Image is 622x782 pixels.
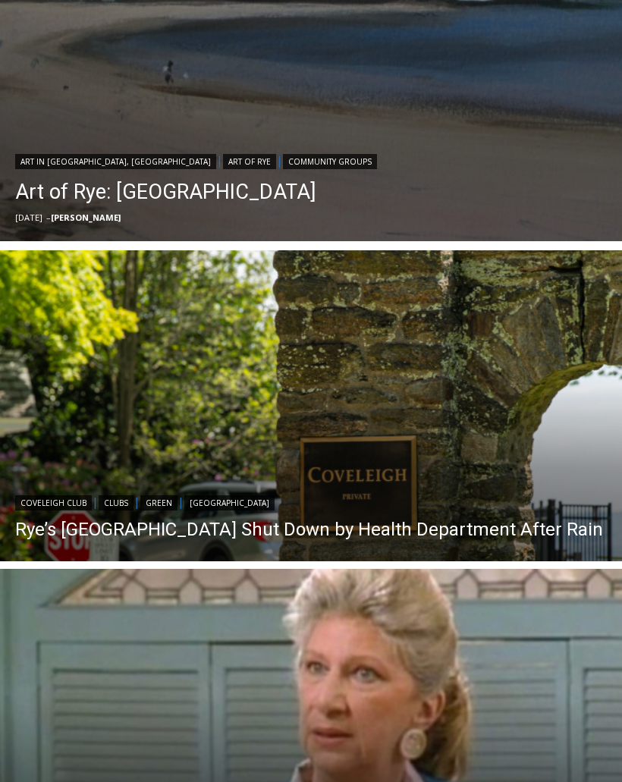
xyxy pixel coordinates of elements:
div: | | [15,151,377,169]
a: [PERSON_NAME] [51,212,121,223]
div: | | | [15,492,603,510]
a: [GEOGRAPHIC_DATA] [184,495,275,510]
a: Coveleigh Club [15,495,92,510]
a: Rye’s [GEOGRAPHIC_DATA] Shut Down by Health Department After Rain [15,518,603,541]
a: Clubs [99,495,134,510]
a: Art of Rye [223,154,276,169]
span: – [46,212,51,223]
time: [DATE] [15,212,42,223]
a: Green [140,495,177,510]
a: Art of Rye: [GEOGRAPHIC_DATA] [15,177,377,207]
a: Art in [GEOGRAPHIC_DATA], [GEOGRAPHIC_DATA] [15,154,216,169]
a: Community Groups [283,154,377,169]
